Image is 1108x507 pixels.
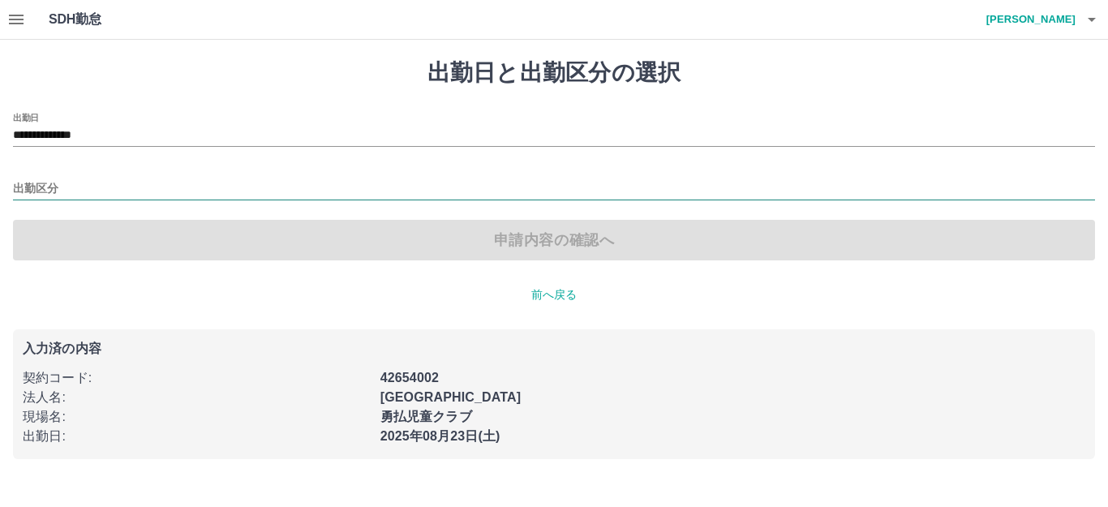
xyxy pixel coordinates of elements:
b: 勇払児童クラブ [380,410,472,423]
label: 出勤日 [13,111,39,123]
p: 契約コード : [23,368,371,388]
h1: 出勤日と出勤区分の選択 [13,59,1095,87]
b: 2025年08月23日(土) [380,429,500,443]
p: 法人名 : [23,388,371,407]
p: 入力済の内容 [23,342,1085,355]
b: 42654002 [380,371,439,385]
p: 前へ戻る [13,286,1095,303]
p: 出勤日 : [23,427,371,446]
p: 現場名 : [23,407,371,427]
b: [GEOGRAPHIC_DATA] [380,390,522,404]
